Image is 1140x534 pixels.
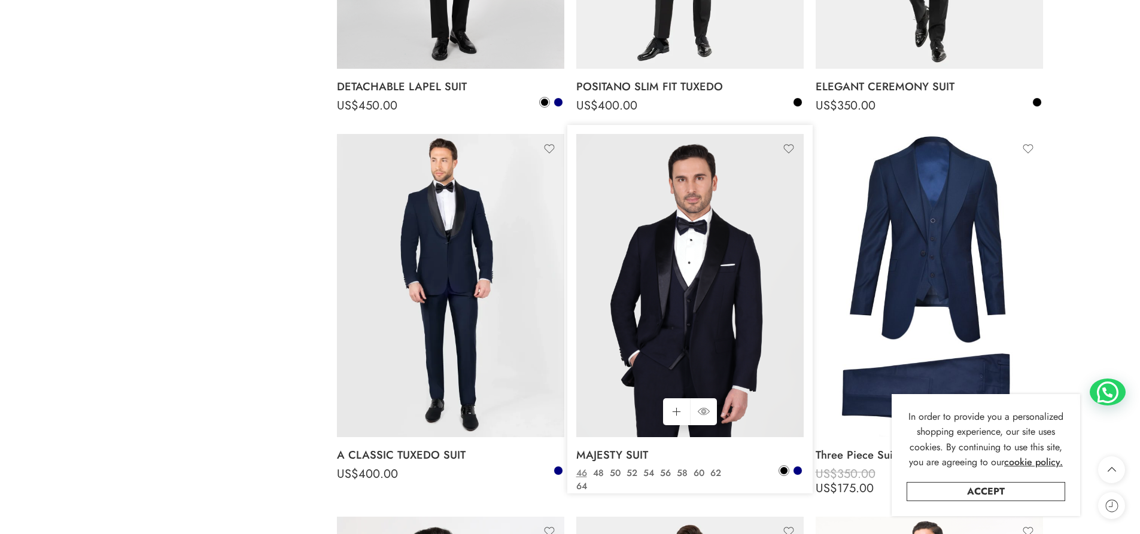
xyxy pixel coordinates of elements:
a: Black [1032,97,1042,108]
a: DETACHABLE LAPEL SUIT [337,75,564,99]
a: Navy [553,97,564,108]
bdi: 350.00 [816,465,875,483]
a: 64 [573,480,590,493]
a: ELEGANT CEREMONY SUIT [816,75,1043,99]
bdi: 175.00 [816,480,874,497]
a: 56 [657,466,674,480]
a: 54 [640,466,657,480]
bdi: 400.00 [576,97,637,114]
span: US$ [816,480,837,497]
a: 62 [707,466,724,480]
span: US$ [337,97,358,114]
a: POSITANO SLIM FIT TUXEDO [576,75,804,99]
a: Accept [907,482,1065,501]
a: A CLASSIC TUXEDO SUIT [337,443,564,467]
a: 48 [590,466,607,480]
span: US$ [337,465,358,483]
span: US$ [576,97,598,114]
span: US$ [816,97,837,114]
a: cookie policy. [1004,454,1063,470]
span: US$ [576,465,598,483]
a: 46 [573,466,590,480]
a: 60 [691,466,707,480]
a: Navy [792,465,803,476]
span: US$ [816,465,837,483]
a: QUICK SHOP [690,398,717,425]
a: 50 [607,466,624,480]
bdi: 450.00 [576,465,637,483]
a: Select options for “MAJESTY SUIT” [663,398,690,425]
a: MAJESTY SUIT [576,443,804,467]
a: Three Piece Suit [816,443,1043,467]
a: 58 [674,466,691,480]
bdi: 450.00 [337,97,397,114]
a: Black [539,97,550,108]
span: In order to provide you a personalized shopping experience, our site uses cookies. By continuing ... [908,410,1063,469]
bdi: 350.00 [816,97,875,114]
bdi: 400.00 [337,465,398,483]
a: 52 [624,466,640,480]
a: Black [779,465,789,476]
a: Black [792,97,803,108]
a: Navy [553,465,564,476]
